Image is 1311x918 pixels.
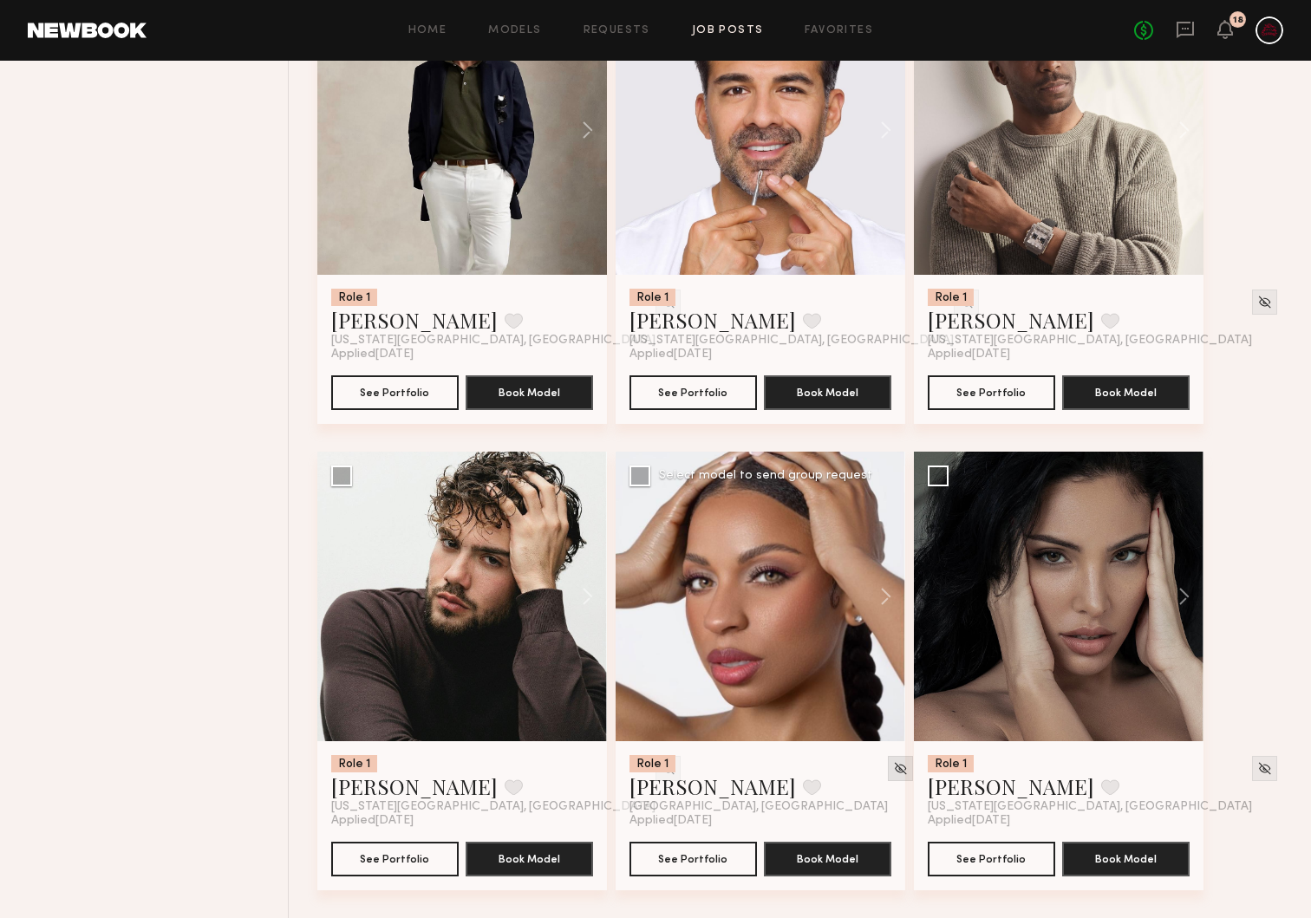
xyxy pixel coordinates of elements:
[629,842,757,876] button: See Portfolio
[331,375,459,410] button: See Portfolio
[928,348,1190,361] div: Applied [DATE]
[928,842,1055,876] button: See Portfolio
[629,306,796,334] a: [PERSON_NAME]
[466,375,593,410] button: Book Model
[659,470,872,482] div: Select model to send group request
[1062,842,1190,876] button: Book Model
[1257,295,1272,309] img: Unhide Model
[1233,16,1243,25] div: 18
[629,375,757,410] button: See Portfolio
[692,25,764,36] a: Job Posts
[928,772,1094,800] a: [PERSON_NAME]
[331,842,459,876] button: See Portfolio
[488,25,541,36] a: Models
[928,755,974,772] div: Role 1
[928,375,1055,410] button: See Portfolio
[466,384,593,399] a: Book Model
[466,850,593,865] a: Book Model
[928,800,1252,814] span: [US_STATE][GEOGRAPHIC_DATA], [GEOGRAPHIC_DATA]
[331,772,498,800] a: [PERSON_NAME]
[928,289,974,306] div: Role 1
[331,306,498,334] a: [PERSON_NAME]
[928,306,1094,334] a: [PERSON_NAME]
[805,25,873,36] a: Favorites
[1062,384,1190,399] a: Book Model
[629,814,891,828] div: Applied [DATE]
[331,755,377,772] div: Role 1
[928,814,1190,828] div: Applied [DATE]
[764,842,891,876] button: Book Model
[1062,850,1190,865] a: Book Model
[629,334,954,348] span: [US_STATE][GEOGRAPHIC_DATA], [GEOGRAPHIC_DATA]
[584,25,650,36] a: Requests
[764,384,891,399] a: Book Model
[331,289,377,306] div: Role 1
[893,761,908,776] img: Unhide Model
[629,772,796,800] a: [PERSON_NAME]
[928,334,1252,348] span: [US_STATE][GEOGRAPHIC_DATA], [GEOGRAPHIC_DATA]
[331,814,593,828] div: Applied [DATE]
[466,842,593,876] button: Book Model
[629,755,675,772] div: Role 1
[629,289,675,306] div: Role 1
[1257,761,1272,776] img: Unhide Model
[764,850,891,865] a: Book Model
[629,800,888,814] span: [GEOGRAPHIC_DATA], [GEOGRAPHIC_DATA]
[1062,375,1190,410] button: Book Model
[629,348,891,361] div: Applied [DATE]
[331,800,655,814] span: [US_STATE][GEOGRAPHIC_DATA], [GEOGRAPHIC_DATA]
[764,375,891,410] button: Book Model
[408,25,447,36] a: Home
[331,334,655,348] span: [US_STATE][GEOGRAPHIC_DATA], [GEOGRAPHIC_DATA]
[331,348,593,361] div: Applied [DATE]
